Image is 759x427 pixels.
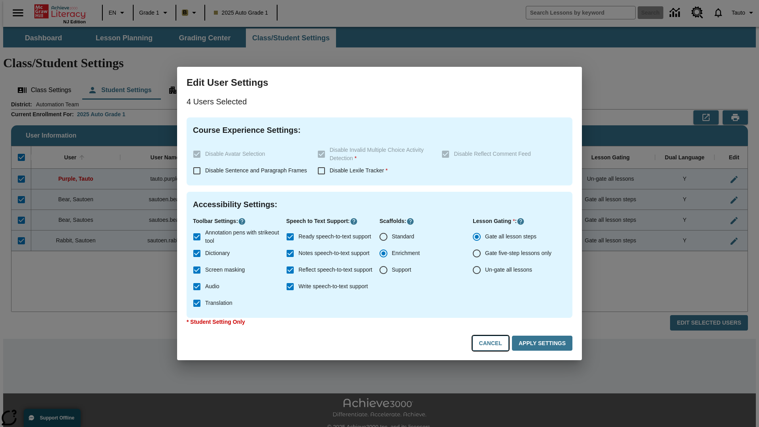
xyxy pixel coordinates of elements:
[473,217,566,225] p: Lesson Gating :
[392,266,411,274] span: Support
[193,198,566,211] h4: Accessibility Settings :
[485,249,551,257] span: Gate five-step lessons only
[205,151,265,157] span: Disable Avatar Selection
[330,167,388,174] span: Disable Lexile Tracker
[193,124,566,136] h4: Course Experience Settings :
[205,249,230,257] span: Dictionary
[485,266,532,274] span: Un-gate all lessons
[472,336,509,351] button: Cancel
[187,95,572,108] p: 4 Users Selected
[187,76,572,89] h3: Edit User Settings
[187,318,572,326] p: * Student Setting Only
[298,266,372,274] span: Reflect speech-to-text support
[392,232,414,241] span: Standard
[205,299,232,307] span: Translation
[437,146,560,162] label: These settings are specific to individual classes. To see these settings or make changes, please ...
[193,217,286,225] p: Toolbar Settings :
[189,146,311,162] label: These settings are specific to individual classes. To see these settings or make changes, please ...
[313,146,436,162] label: These settings are specific to individual classes. To see these settings or make changes, please ...
[330,147,424,161] span: Disable Invalid Multiple Choice Activity Detection
[238,217,246,225] button: Click here to know more about
[205,229,280,245] span: Annotation pens with strikeout tool
[205,282,219,291] span: Audio
[392,249,420,257] span: Enrichment
[517,217,525,225] button: Click here to know more about
[512,336,572,351] button: Apply Settings
[298,249,370,257] span: Notes speech-to-text support
[454,151,531,157] span: Disable Reflect Comment Feed
[350,217,358,225] button: Click here to know more about
[485,232,536,241] span: Gate all lesson steps
[205,266,245,274] span: Screen masking
[286,217,379,225] p: Speech to Text Support :
[379,217,473,225] p: Scaffolds :
[205,167,307,174] span: Disable Sentence and Paragraph Frames
[406,217,414,225] button: Click here to know more about
[298,282,368,291] span: Write speech-to-text support
[298,232,371,241] span: Ready speech-to-text support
